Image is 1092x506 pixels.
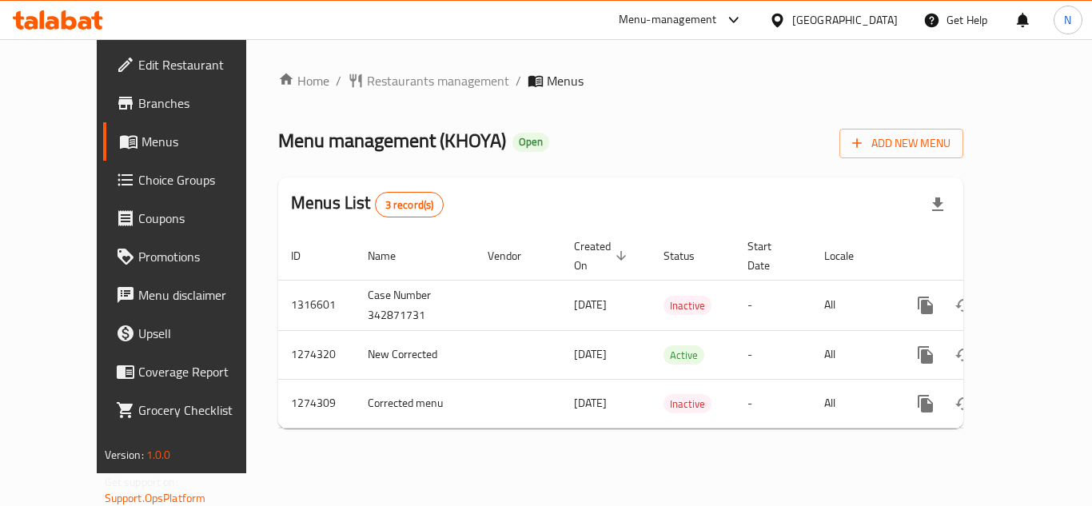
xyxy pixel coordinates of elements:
a: Restaurants management [348,71,509,90]
div: Total records count [375,192,444,217]
a: Menus [103,122,279,161]
div: Inactive [664,296,711,315]
a: Promotions [103,237,279,276]
span: Grocery Checklist [138,400,266,420]
h2: Menus List [291,191,444,217]
span: ID [291,246,321,265]
span: Coverage Report [138,362,266,381]
div: Export file [919,185,957,224]
a: Home [278,71,329,90]
button: Change Status [945,384,983,423]
span: Restaurants management [367,71,509,90]
span: Active [664,346,704,365]
span: N [1064,11,1071,29]
table: enhanced table [278,232,1073,428]
span: Upsell [138,324,266,343]
a: Grocery Checklist [103,391,279,429]
div: Open [512,133,549,152]
span: Edit Restaurant [138,55,266,74]
span: Open [512,135,549,149]
td: 1274320 [278,330,355,379]
td: All [811,280,894,330]
span: Inactive [664,395,711,413]
a: Menu disclaimer [103,276,279,314]
span: 1.0.0 [146,444,171,465]
span: Version: [105,444,144,465]
th: Actions [894,232,1073,281]
button: Add New Menu [839,129,963,158]
span: Branches [138,94,266,113]
button: Change Status [945,286,983,325]
div: Active [664,345,704,365]
span: Start Date [747,237,792,275]
li: / [516,71,521,90]
button: more [907,384,945,423]
span: [DATE] [574,294,607,315]
span: Created On [574,237,632,275]
span: Menus [547,71,584,90]
td: - [735,379,811,428]
td: New Corrected [355,330,475,379]
li: / [336,71,341,90]
td: 1316601 [278,280,355,330]
span: Choice Groups [138,170,266,189]
span: 3 record(s) [376,197,444,213]
div: [GEOGRAPHIC_DATA] [792,11,898,29]
a: Choice Groups [103,161,279,199]
nav: breadcrumb [278,71,963,90]
span: Menu disclaimer [138,285,266,305]
span: Add New Menu [852,133,951,153]
td: - [735,330,811,379]
a: Coverage Report [103,353,279,391]
span: Inactive [664,297,711,315]
button: more [907,336,945,374]
span: Locale [824,246,875,265]
td: All [811,330,894,379]
td: All [811,379,894,428]
span: [DATE] [574,392,607,413]
a: Coupons [103,199,279,237]
a: Branches [103,84,279,122]
span: Vendor [488,246,542,265]
span: Menu management ( KHOYA ) [278,122,506,158]
button: more [907,286,945,325]
span: Promotions [138,247,266,266]
span: Coupons [138,209,266,228]
span: Get support on: [105,472,178,492]
a: Edit Restaurant [103,46,279,84]
div: Menu-management [619,10,717,30]
span: [DATE] [574,344,607,365]
span: Name [368,246,416,265]
span: Status [664,246,715,265]
div: Inactive [664,394,711,413]
td: Corrected menu [355,379,475,428]
button: Change Status [945,336,983,374]
td: - [735,280,811,330]
a: Upsell [103,314,279,353]
td: Case Number 342871731 [355,280,475,330]
td: 1274309 [278,379,355,428]
span: Menus [141,132,266,151]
